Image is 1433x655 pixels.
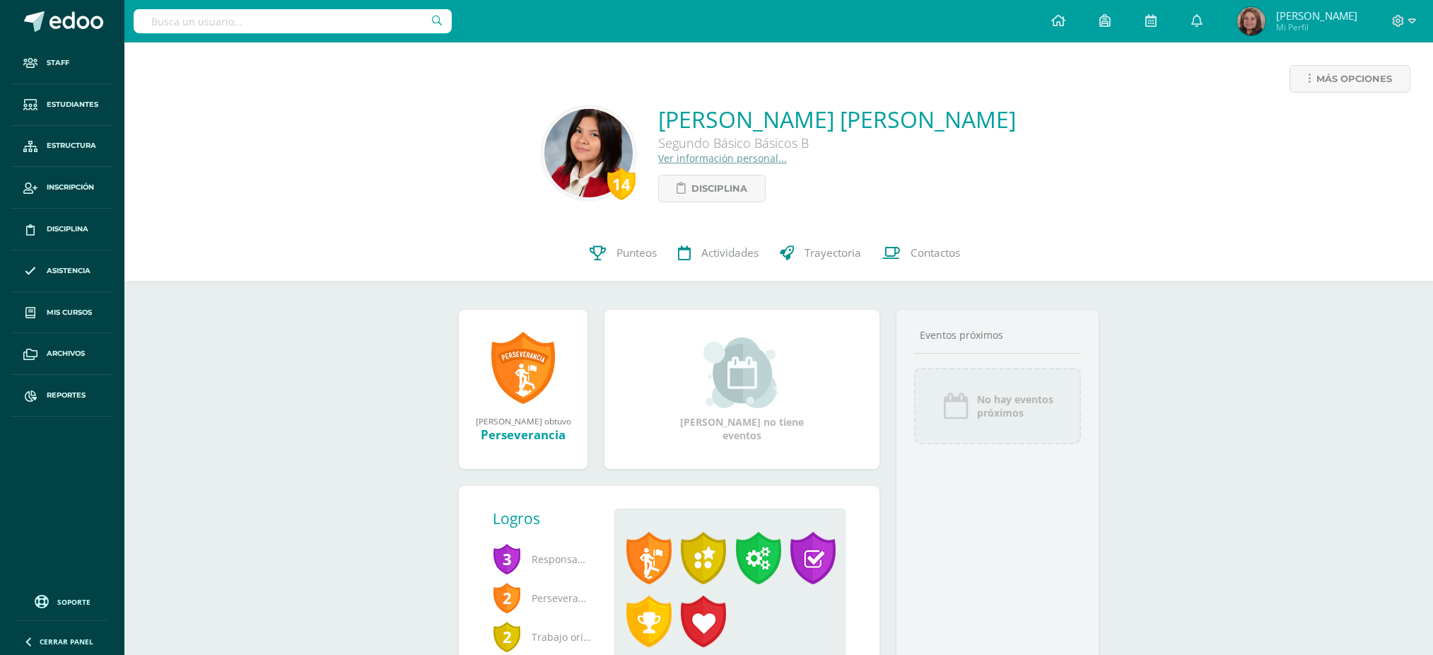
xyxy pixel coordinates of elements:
[493,581,521,614] span: 2
[11,84,113,126] a: Estudiantes
[942,392,970,420] img: event_icon.png
[493,579,592,618] span: Perseverancia
[11,292,113,334] a: Mis cursos
[607,168,636,200] div: 14
[977,393,1053,419] span: No hay eventos próximos
[1316,66,1392,92] span: Más opciones
[40,637,93,647] span: Cerrar panel
[672,337,813,442] div: [PERSON_NAME] no tiene eventos
[47,224,88,235] span: Disciplina
[493,509,603,528] div: Logros
[47,265,90,277] span: Asistencia
[1289,65,1410,93] a: Más opciones
[691,175,747,202] span: Disciplina
[47,99,98,110] span: Estudiantes
[47,57,69,69] span: Staff
[658,175,766,202] a: Disciplina
[47,140,96,151] span: Estructura
[47,348,85,359] span: Archivos
[493,543,521,575] span: 3
[493,540,592,579] span: Responsabilidad
[11,42,113,84] a: Staff
[1237,7,1265,35] img: b20be52476d037d2dd4fed11a7a31884.png
[1276,21,1357,33] span: Mi Perfil
[47,307,92,318] span: Mis cursos
[473,427,573,443] div: Perseverancia
[11,250,113,292] a: Asistencia
[616,245,657,260] span: Punteos
[57,597,90,607] span: Soporte
[658,104,1016,134] a: [PERSON_NAME] [PERSON_NAME]
[493,620,521,653] span: 2
[667,225,769,282] a: Actividades
[701,245,759,260] span: Actividades
[47,182,94,193] span: Inscripción
[11,375,113,417] a: Reportes
[17,591,107,610] a: Soporte
[872,225,971,282] a: Contactos
[473,415,573,427] div: [PERSON_NAME] obtuvo
[11,209,113,250] a: Disciplina
[658,151,787,165] a: Ver información personal...
[914,328,1081,342] div: Eventos próximos
[805,245,861,260] span: Trayectoria
[544,109,633,197] img: 19d226c34f90b616e5e05bb04f648715.png
[134,9,452,33] input: Busca un usuario...
[1276,8,1357,23] span: [PERSON_NAME]
[658,134,1016,151] div: Segundo Básico Básicos B
[579,225,667,282] a: Punteos
[11,126,113,168] a: Estructura
[11,333,113,375] a: Archivos
[769,225,872,282] a: Trayectoria
[47,390,86,401] span: Reportes
[911,245,960,260] span: Contactos
[11,167,113,209] a: Inscripción
[703,337,780,408] img: event_small.png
